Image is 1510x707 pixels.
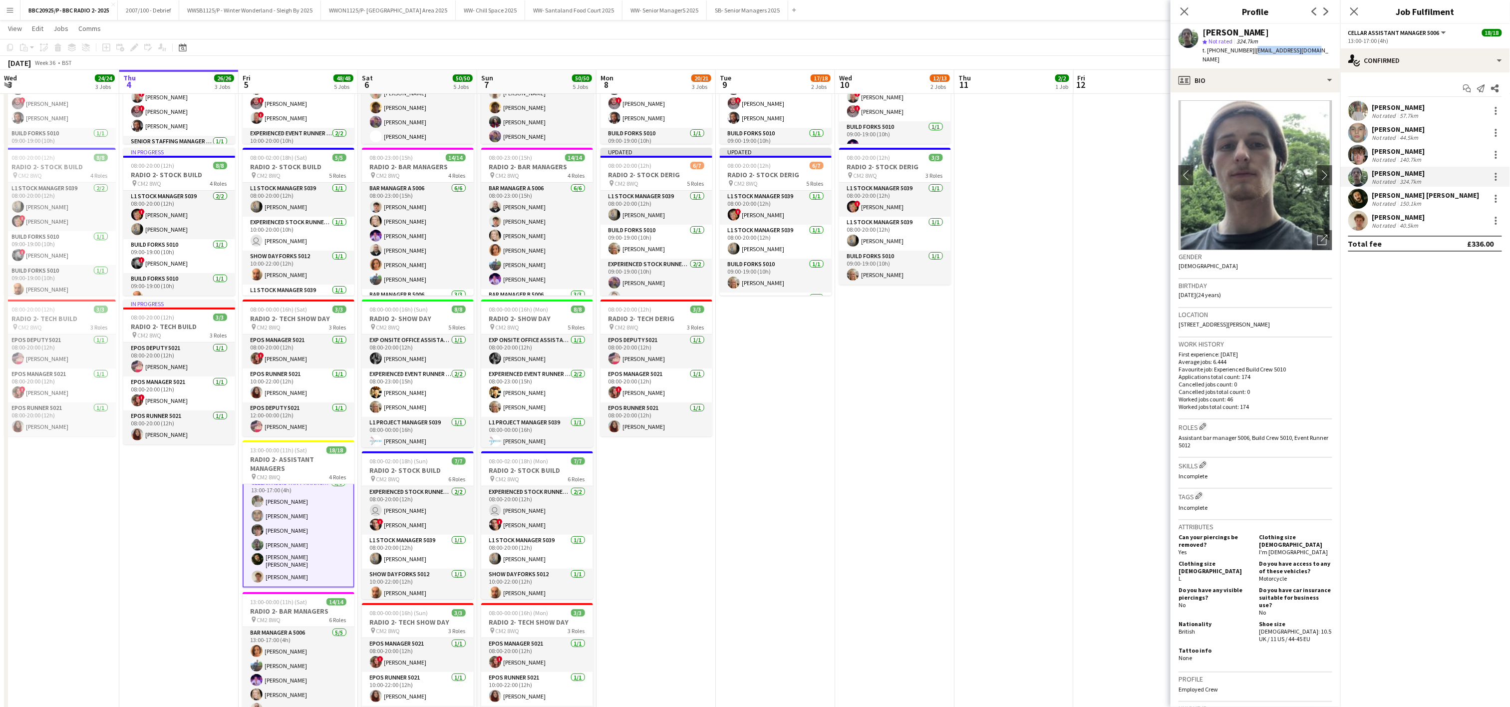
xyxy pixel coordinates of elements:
[243,300,354,436] app-job-card: 08:00-00:00 (16h) (Sat)3/3RADIO 2- TECH SHOW DAY CM2 8WQ3 RolesEPOS Manager 50211/108:00-20:00 (1...
[139,209,145,215] span: !
[720,73,731,82] span: Tue
[329,172,346,179] span: 5 Roles
[1171,5,1340,18] h3: Profile
[4,22,26,35] a: View
[839,162,951,171] h3: RADIO 2- STOCK DERIG
[1055,74,1069,82] span: 2/2
[1398,178,1424,185] div: 324.7km
[601,225,712,259] app-card-role: Build Forks 50101/109:00-19:00 (10h)[PERSON_NAME]
[376,324,400,331] span: CM2 8WQ
[481,40,593,219] app-card-role: Assistant Bar Manager 500611/1108:00-23:00 (15h)![PERSON_NAME][PERSON_NAME][PERSON_NAME][PERSON_N...
[481,417,593,451] app-card-role: L1 Project Manager 50391/108:00-00:00 (16h)[PERSON_NAME]
[855,91,861,97] span: !
[95,74,115,82] span: 24/24
[481,148,593,296] app-job-card: 08:00-23:00 (15h)14/14RADIO 2- BAR MANAGERS CM2 8WQ4 RolesBar Manager A 50066/608:00-23:00 (15h)[...
[690,162,704,169] span: 6/7
[370,306,428,313] span: 08:00-00:00 (16h) (Sun)
[720,259,832,293] app-card-role: Build Forks 50101/109:00-19:00 (10h)[PERSON_NAME]
[720,225,832,259] app-card-role: L1 Stock Manager 50391/108:00-20:00 (12h)[PERSON_NAME]
[720,191,832,225] app-card-role: L1 Stock Manager 50391/108:00-20:00 (12h)![PERSON_NAME]
[571,306,585,313] span: 8/8
[251,598,307,606] span: 13:00-00:00 (11h) (Sat)
[1348,29,1448,36] button: Cellar Assistant Manager 5006
[19,249,25,255] span: !
[362,535,474,569] app-card-role: L1 Stock Manager 50391/108:00-20:00 (12h)[PERSON_NAME]
[449,324,466,331] span: 5 Roles
[601,148,712,296] div: Updated08:00-20:00 (12h)6/7RADIO 2- STOCK DERIG CM2 8WQ5 RolesL1 Stock Manager 50391/108:00-20:00...
[601,148,712,156] div: Updated
[601,300,712,436] app-job-card: 08:00-20:00 (12h)3/3RADIO 2- TECH DERIG CM2 8WQ3 RolesEPOS Deputy 50211/108:00-20:00 (12h)[PERSON...
[376,627,400,635] span: CM2 8WQ
[214,74,234,82] span: 26/26
[839,251,951,285] app-card-role: Build Forks 50101/109:00-19:00 (10h)[PERSON_NAME]
[481,638,593,672] app-card-role: EPOS Manager 50211/108:00-20:00 (12h)![PERSON_NAME]
[243,402,354,436] app-card-role: EPOS Deputy 50211/112:00-00:00 (12h)[PERSON_NAME]
[489,306,549,313] span: 08:00-00:00 (16h) (Mon)
[376,475,400,483] span: CM2 8WQ
[362,162,474,171] h3: RADIO 2- BAR MANAGERS
[123,322,235,331] h3: RADIO 2- TECH BUILD
[481,672,593,706] app-card-role: EPOS Runner 50211/110:00-22:00 (12h)[PERSON_NAME]
[568,475,585,483] span: 6 Roles
[2,79,17,90] span: 3
[243,217,354,251] app-card-role: Experienced Stock Runner 50121/110:00-20:00 (10h) [PERSON_NAME]
[496,324,520,331] span: CM2 8WQ
[855,201,861,207] span: !
[601,191,712,225] app-card-role: L1 Stock Manager 50391/108:00-20:00 (12h)[PERSON_NAME]
[94,306,108,313] span: 3/3
[243,148,354,296] app-job-card: 08:00-02:00 (18h) (Sat)5/5RADIO 2- STOCK BUILD CM2 8WQ5 RolesL1 Stock Manager 50391/108:00-20:00 ...
[601,402,712,436] app-card-role: EPOS Runner 50211/108:00-20:00 (12h)[PERSON_NAME]
[4,148,116,296] div: 08:00-20:00 (12h)8/8RADIO 2- STOCK BUILD CM2 8WQ4 RolesL1 Stock Manager 50392/208:00-20:00 (12h)[...
[19,97,25,103] span: !
[616,386,622,392] span: !
[601,314,712,323] h3: RADIO 2- TECH DERIG
[449,475,466,483] span: 6 Roles
[4,402,116,436] app-card-role: EPOS Runner 50211/108:00-20:00 (12h)[PERSON_NAME]
[839,217,951,251] app-card-role: L1 Stock Manager 50391/108:00-20:00 (12h)[PERSON_NAME]
[720,148,832,296] app-job-card: Updated08:00-20:00 (12h)6/7RADIO 2- STOCK DERIG CM2 8WQ5 RolesL1 Stock Manager 50391/108:00-20:00...
[481,289,593,352] app-card-role: Bar Manager B 50063/3
[481,451,593,599] div: 08:00-02:00 (18h) (Mon)7/7RADIO 2- STOCK BUILD CM2 8WQ6 RolesExperienced Stock Runner 50122/208:0...
[728,162,771,169] span: 08:00-20:00 (12h)
[210,332,227,339] span: 3 Roles
[854,172,878,179] span: CM2 8WQ
[8,24,22,33] span: View
[243,128,354,176] app-card-role: Experienced Event Runner 50122/210:00-20:00 (10h)
[601,335,712,368] app-card-role: EPOS Deputy 50211/108:00-20:00 (12h)[PERSON_NAME]
[1398,134,1421,141] div: 44.5km
[568,324,585,331] span: 5 Roles
[243,440,354,588] app-job-card: 13:00-00:00 (11h) (Sat)18/18RADIO 2- ASSISTANT MANAGERS CM2 8WQ4 Roles[PERSON_NAME][PERSON_NAME][...
[452,609,466,617] span: 3/3
[179,0,321,20] button: WWSB1125/P - Winter Wonderland - Sleigh By 2025
[572,74,592,82] span: 50/50
[481,335,593,368] app-card-role: Exp Onsite Office Assistant 50121/108:00-20:00 (12h)[PERSON_NAME]
[449,627,466,635] span: 3 Roles
[929,154,943,161] span: 3/3
[481,618,593,627] h3: RADIO 2- TECH SHOW DAY
[489,609,549,617] span: 08:00-00:00 (16h) (Mon)
[4,128,116,162] app-card-role: Build Forks 50101/109:00-19:00 (10h)
[489,457,549,465] span: 08:00-02:00 (18h) (Mon)
[123,376,235,410] app-card-role: EPOS Manager 50211/108:00-20:00 (12h)![PERSON_NAME]
[123,343,235,376] app-card-role: EPOS Deputy 50211/108:00-20:00 (12h)[PERSON_NAME]
[362,486,474,535] app-card-role: Experienced Stock Runner 50122/208:00-20:00 (12h) [PERSON_NAME]![PERSON_NAME]
[243,183,354,217] app-card-role: L1 Stock Manager 50391/108:00-20:00 (12h)[PERSON_NAME]
[568,172,585,179] span: 4 Roles
[362,289,474,352] app-card-role: Bar Manager B 50063/3
[139,394,145,400] span: !
[362,335,474,368] app-card-role: Exp Onsite Office Assistant 50121/108:00-20:00 (12h)[PERSON_NAME]
[4,73,17,82] span: Wed
[707,0,788,20] button: SB- Senior Managers 2025
[496,475,520,483] span: CM2 8WQ
[1078,73,1086,82] span: Fri
[362,451,474,599] app-job-card: 08:00-02:00 (18h) (Sun)7/7RADIO 2- STOCK BUILD CM2 8WQ6 RolesExperienced Stock Runner 50122/208:0...
[370,457,428,465] span: 08:00-02:00 (18h) (Sun)
[720,148,832,156] div: Updated
[123,148,235,296] app-job-card: In progress08:00-20:00 (12h)8/8RADIO 2- STOCK BUILD CM2 8WQ4 RolesL1 Stock Manager 50392/208:00-2...
[4,368,116,402] app-card-role: EPOS Manager 50211/108:00-20:00 (12h)![PERSON_NAME]
[362,300,474,447] app-job-card: 08:00-00:00 (16h) (Sun)8/8RADIO 2- SHOW DAY CM2 8WQ5 RolesExp Onsite Office Assistant 50121/108:0...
